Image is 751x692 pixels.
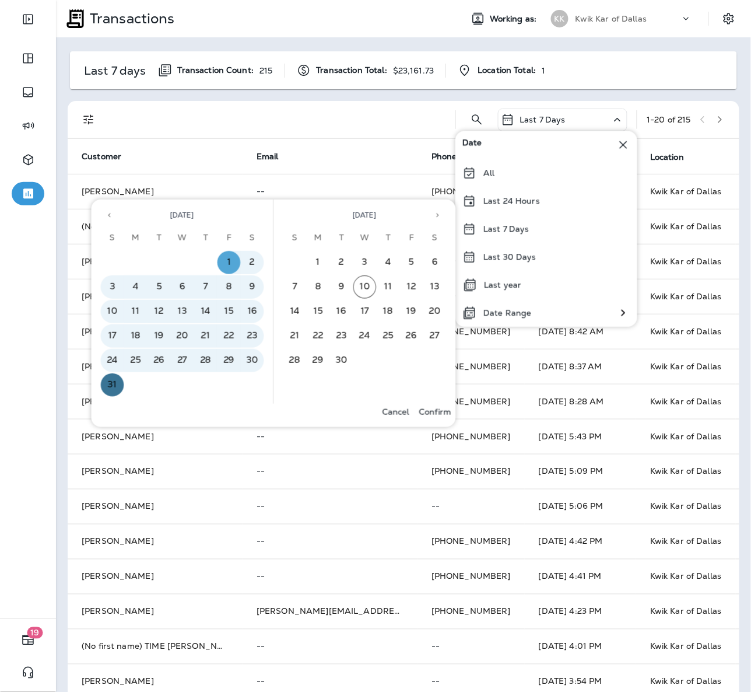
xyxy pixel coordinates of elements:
button: 8 [217,275,241,299]
button: 14 [194,300,217,323]
button: 5 [148,275,171,299]
button: 16 [241,300,264,323]
button: 10 [353,275,377,299]
button: 3 [101,275,124,299]
button: 24 [353,324,377,348]
button: 24 [101,349,124,372]
button: 13 [171,300,194,323]
button: 9 [241,275,264,299]
span: Monday [308,226,329,250]
button: Next month [429,207,447,224]
button: 31 [101,373,124,397]
button: 12 [148,300,171,323]
button: Expand Sidebar [12,8,44,31]
span: Thursday [378,226,399,250]
span: [DATE] [353,211,377,220]
button: 30 [241,349,264,372]
button: 20 [171,324,194,348]
span: Sunday [102,226,123,250]
p: All [483,168,494,177]
button: 29 [217,349,241,372]
span: Tuesday [331,226,352,250]
button: 15 [307,300,330,323]
button: 21 [283,324,307,348]
p: Kwik Kar of Dallas [575,14,647,23]
p: Date Range [483,308,531,317]
button: 27 [423,324,447,348]
button: 17 [101,324,124,348]
span: Tuesday [149,226,170,250]
button: 19 [400,300,423,323]
button: 19 [12,628,44,652]
button: 3 [353,251,377,274]
button: 11 [377,275,400,299]
span: 19 [27,627,43,639]
button: 26 [400,324,423,348]
button: 23 [330,324,353,348]
button: 18 [124,324,148,348]
button: 6 [423,251,447,274]
button: 5 [400,251,423,274]
button: 20 [423,300,447,323]
button: 7 [194,275,217,299]
button: 19 [148,324,171,348]
button: 13 [423,275,447,299]
button: Confirm [415,404,456,420]
p: Transactions [85,10,175,27]
button: 25 [377,324,400,348]
button: 26 [148,349,171,372]
button: 4 [124,275,148,299]
span: Wednesday [172,226,193,250]
p: Cancel [382,407,409,417]
span: Friday [219,226,240,250]
button: Previous month [101,207,118,224]
button: Cancel [377,404,415,420]
button: 17 [353,300,377,323]
button: 18 [377,300,400,323]
button: 1 [217,251,241,274]
span: Wednesday [355,226,375,250]
button: 7 [283,275,307,299]
div: KK [551,10,568,27]
button: 2 [330,251,353,274]
p: Last 30 Days [483,252,536,261]
button: 25 [124,349,148,372]
button: 29 [307,349,330,372]
button: 22 [217,324,241,348]
button: 10 [101,300,124,323]
button: 23 [241,324,264,348]
button: 27 [171,349,194,372]
span: [DATE] [170,211,194,220]
button: 6 [171,275,194,299]
button: 28 [194,349,217,372]
button: 1 [307,251,330,274]
button: 30 [330,349,353,372]
button: 9 [330,275,353,299]
button: 28 [283,349,307,372]
span: Working as: [490,14,539,24]
p: Last 24 Hours [483,196,540,205]
button: 15 [217,300,241,323]
button: 11 [124,300,148,323]
span: Friday [401,226,422,250]
span: Saturday [242,226,263,250]
span: Thursday [195,226,216,250]
span: Sunday [285,226,306,250]
button: 14 [283,300,307,323]
button: 16 [330,300,353,323]
span: Date [462,138,482,152]
button: Settings [718,8,739,29]
p: Last 7 Days [483,224,529,233]
p: Confirm [419,407,451,417]
button: 4 [377,251,400,274]
button: 2 [241,251,264,274]
span: Saturday [424,226,445,250]
p: Last year [484,280,521,289]
button: 12 [400,275,423,299]
button: 21 [194,324,217,348]
span: Monday [125,226,146,250]
button: 8 [307,275,330,299]
button: 22 [307,324,330,348]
